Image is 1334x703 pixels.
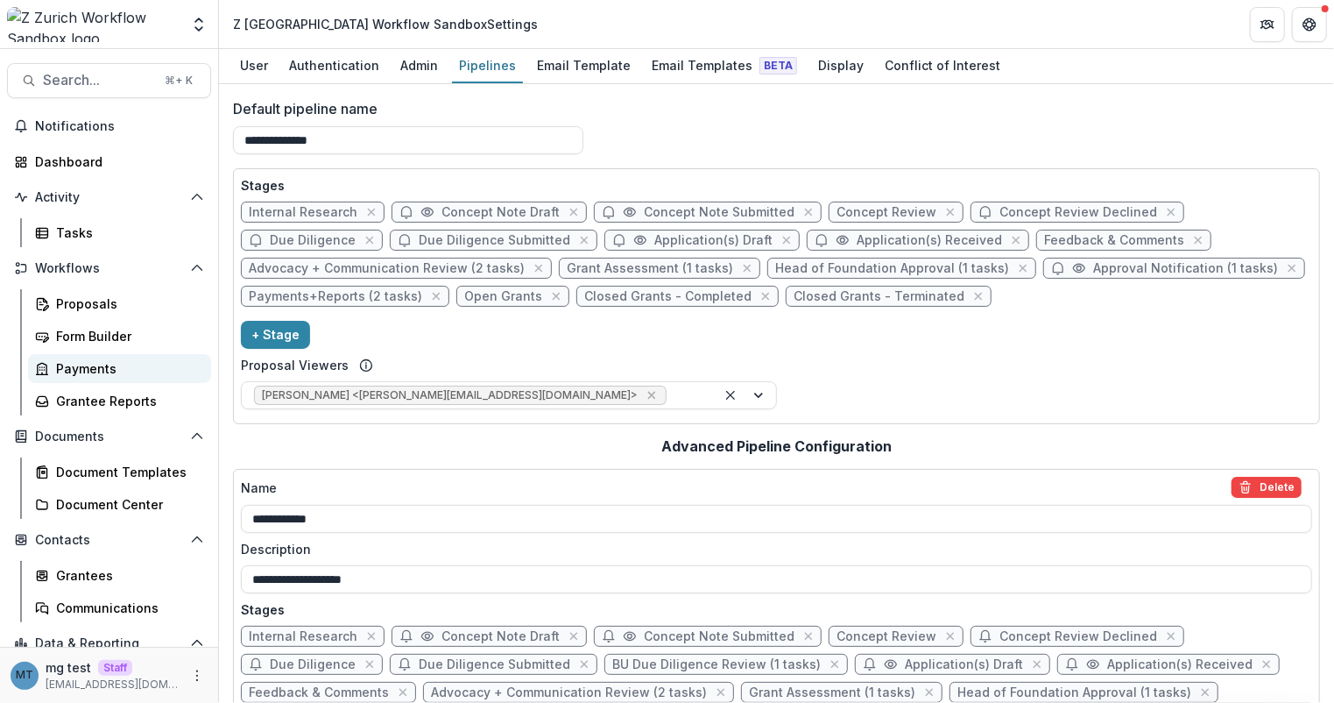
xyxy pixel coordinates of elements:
p: Stages [241,600,1312,619]
button: close [1196,684,1214,701]
a: Authentication [282,49,386,83]
div: Document Center [56,495,197,514]
span: Application(s) Draft [654,233,773,248]
span: Beta [759,57,797,75]
span: BU Due Diligence Review (1 tasks) [612,657,821,672]
a: Email Templates Beta [645,49,804,83]
a: Email Template [530,49,638,83]
button: close [575,656,593,673]
span: Internal Research [249,205,357,220]
button: close [1007,231,1025,249]
a: Admin [393,49,445,83]
p: [EMAIL_ADDRESS][DOMAIN_NAME] [46,677,180,692]
button: close [575,231,593,249]
div: Grantees [56,566,197,585]
button: close [970,288,987,305]
button: Search... [7,63,211,98]
button: close [394,684,412,701]
button: close [361,656,378,673]
span: Notifications [35,119,204,134]
span: Feedback & Comments [1044,233,1184,248]
button: Open Data & Reporting [7,629,211,657]
label: Default pipeline name [233,98,1309,119]
button: More [187,665,208,686]
button: delete [1232,477,1302,498]
p: mg test [46,658,91,677]
span: Closed Grants - Terminated [794,289,964,304]
button: close [757,288,774,305]
span: Approval Notification (1 tasks) [1093,261,1278,276]
span: Closed Grants - Completed [584,289,752,304]
div: Payments [56,359,197,378]
span: Head of Foundation Approval (1 tasks) [957,685,1191,700]
a: Display [811,49,871,83]
span: Documents [35,430,183,444]
div: Z [GEOGRAPHIC_DATA] Workflow Sandbox Settings [233,15,538,33]
a: Conflict of Interest [878,49,1007,83]
h2: Advanced Pipeline Configuration [661,438,892,455]
button: close [547,288,565,305]
span: Internal Research [249,629,357,644]
div: Tasks [56,224,197,242]
div: Remove Anna <anna@trytemelio.com> [643,387,660,404]
button: close [1283,259,1301,277]
button: close [565,203,582,221]
span: Application(s) Received [1107,657,1253,672]
div: Communications [56,599,197,617]
button: close [778,231,795,249]
a: Dashboard [7,147,211,176]
div: Clear selected options [720,385,741,406]
span: Due Diligence Submitted [419,657,570,672]
button: Open Activity [7,183,211,211]
div: Grantee Reports [56,392,197,410]
span: Concept Note Submitted [644,205,794,220]
button: Open Contacts [7,526,211,554]
p: Name [241,479,277,497]
span: Open Grants [464,289,542,304]
span: Due Diligence Submitted [419,233,570,248]
a: Pipelines [452,49,523,83]
span: Concept Note Submitted [644,629,794,644]
div: Email Template [530,53,638,78]
button: close [565,628,582,645]
button: Get Help [1292,7,1327,42]
span: Concept Review [836,205,936,220]
a: Grantee Reports [28,387,211,415]
span: Due Diligence [270,657,356,672]
div: Email Templates [645,53,804,78]
button: close [942,203,959,221]
span: Search... [43,72,154,89]
div: Display [811,53,871,78]
button: close [800,203,817,221]
button: close [427,288,445,305]
span: Head of Foundation Approval (1 tasks) [775,261,1009,276]
span: Data & Reporting [35,636,183,651]
img: Z Zurich Workflow Sandbox logo [7,7,180,42]
div: Form Builder [56,327,197,345]
span: Activity [35,190,183,205]
span: Concept Review [836,629,936,644]
button: Open entity switcher [187,7,211,42]
div: Pipelines [452,53,523,78]
button: Open Documents [7,423,211,451]
button: close [942,628,959,645]
span: Concept Review Declined [999,205,1157,220]
label: Description [241,540,1302,558]
button: Open Workflows [7,254,211,282]
span: Concept Note Draft [441,629,560,644]
span: Advocacy + Communication Review (2 tasks) [431,685,707,700]
span: Grant Assessment (1 tasks) [749,685,915,700]
a: Document Center [28,490,211,519]
button: close [1258,656,1275,673]
button: + Stage [241,321,310,349]
label: Proposal Viewers [241,356,349,374]
a: User [233,49,275,83]
button: close [530,259,547,277]
span: Payments+Reports (2 tasks) [249,289,422,304]
a: Payments [28,354,211,383]
div: Document Templates [56,463,197,481]
div: User [233,53,275,78]
div: Conflict of Interest [878,53,1007,78]
a: Proposals [28,289,211,318]
a: Tasks [28,218,211,247]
